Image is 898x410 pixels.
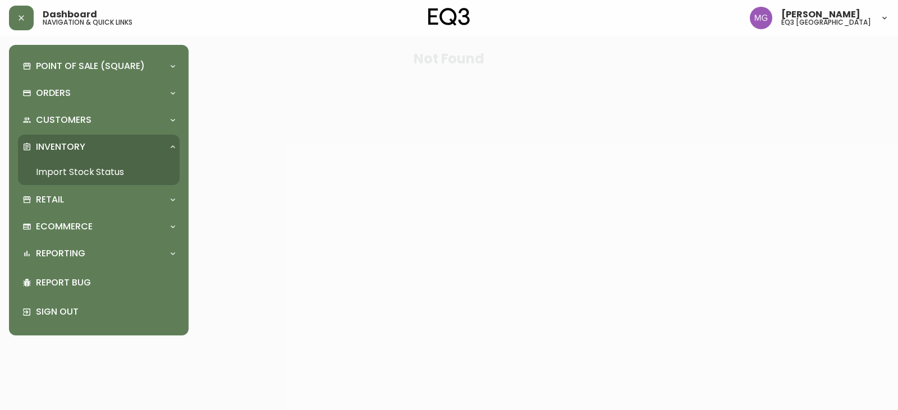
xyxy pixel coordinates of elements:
[36,60,145,72] p: Point of Sale (Square)
[781,10,860,19] span: [PERSON_NAME]
[18,54,180,79] div: Point of Sale (Square)
[18,187,180,212] div: Retail
[18,297,180,326] div: Sign Out
[18,108,180,132] div: Customers
[428,8,470,26] img: logo
[18,268,180,297] div: Report Bug
[36,220,93,233] p: Ecommerce
[18,159,180,185] a: Import Stock Status
[36,141,85,153] p: Inventory
[781,19,871,26] h5: eq3 [GEOGRAPHIC_DATA]
[18,81,180,105] div: Orders
[36,114,91,126] p: Customers
[36,194,64,206] p: Retail
[36,247,85,260] p: Reporting
[18,241,180,266] div: Reporting
[750,7,772,29] img: de8837be2a95cd31bb7c9ae23fe16153
[43,19,132,26] h5: navigation & quick links
[18,135,180,159] div: Inventory
[36,306,175,318] p: Sign Out
[36,277,175,289] p: Report Bug
[36,87,71,99] p: Orders
[43,10,97,19] span: Dashboard
[18,214,180,239] div: Ecommerce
